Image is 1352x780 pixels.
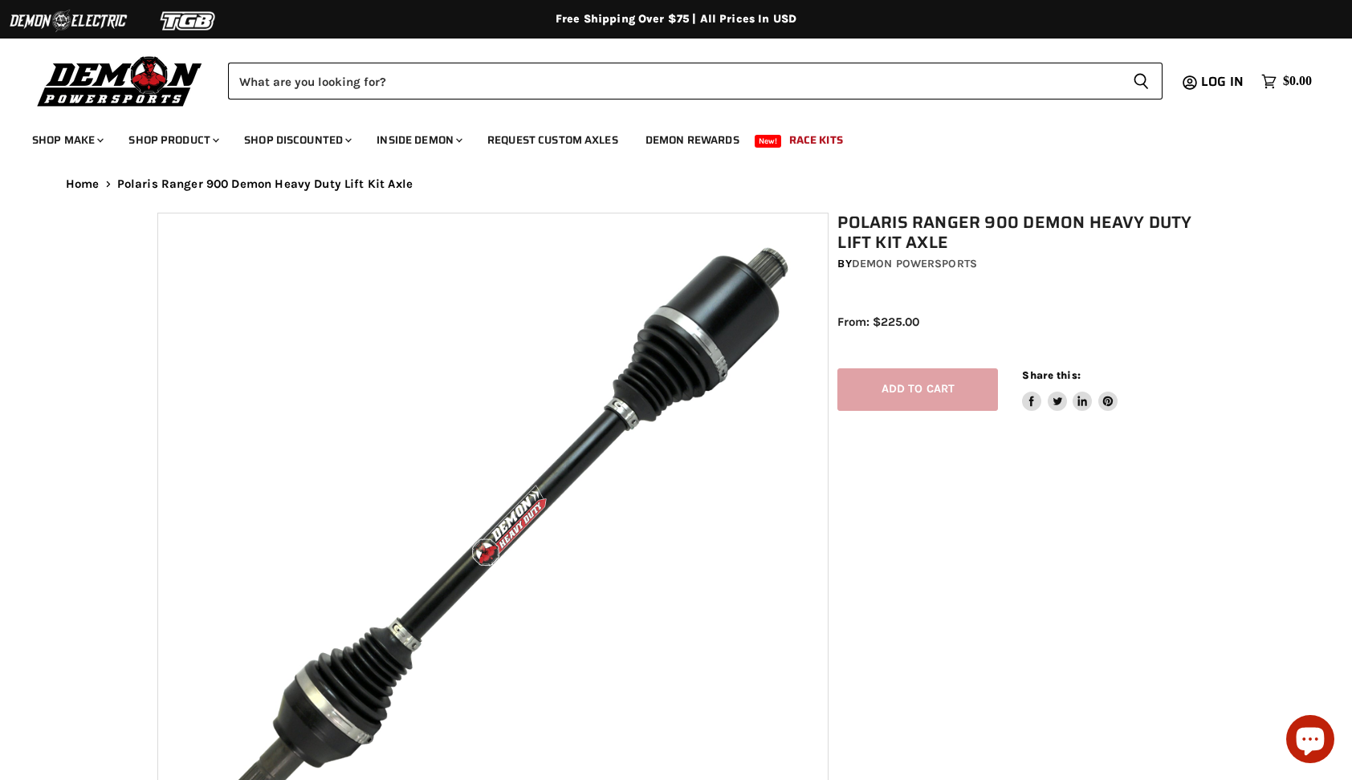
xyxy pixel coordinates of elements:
a: Log in [1194,75,1253,89]
img: Demon Powersports [32,52,208,109]
a: Demon Powersports [852,257,977,270]
span: Share this: [1022,369,1080,381]
aside: Share this: [1022,368,1118,411]
div: by [837,255,1203,273]
span: $0.00 [1283,74,1312,89]
h1: Polaris Ranger 900 Demon Heavy Duty Lift Kit Axle [837,213,1203,253]
a: $0.00 [1253,70,1320,93]
a: Shop Product [116,124,229,156]
span: New! [755,135,782,148]
a: Shop Make [20,124,113,156]
a: Inside Demon [364,124,472,156]
span: Polaris Ranger 900 Demon Heavy Duty Lift Kit Axle [117,177,413,191]
a: Request Custom Axles [475,124,630,156]
div: Free Shipping Over $75 | All Prices In USD [34,12,1318,26]
a: Shop Discounted [232,124,361,156]
nav: Breadcrumbs [34,177,1318,191]
img: TGB Logo 2 [128,6,249,36]
input: Search [228,63,1120,100]
img: Demon Electric Logo 2 [8,6,128,36]
a: Race Kits [777,124,855,156]
inbox-online-store-chat: Shopify online store chat [1281,715,1339,767]
ul: Main menu [20,117,1308,156]
button: Search [1120,63,1163,100]
form: Product [228,63,1163,100]
a: Demon Rewards [633,124,751,156]
a: Home [66,177,100,191]
span: Log in [1201,71,1244,91]
span: From: $225.00 [837,315,919,329]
